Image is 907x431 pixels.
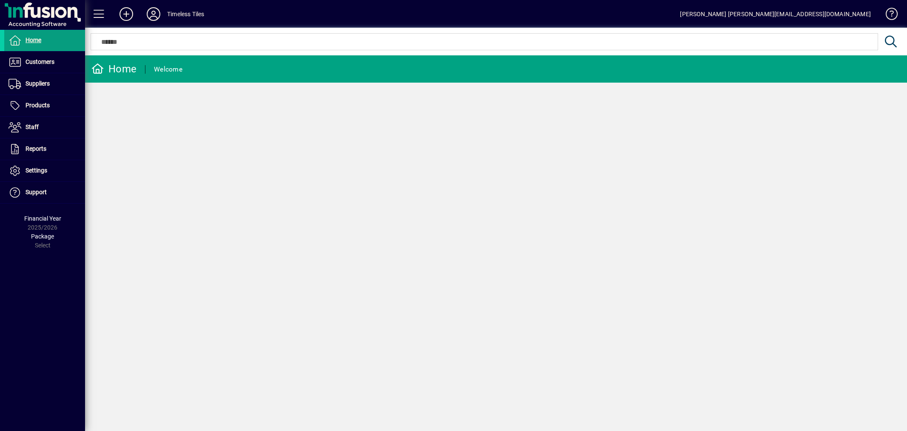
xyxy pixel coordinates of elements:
[26,145,46,152] span: Reports
[91,62,136,76] div: Home
[4,117,85,138] a: Staff
[4,52,85,73] a: Customers
[4,95,85,116] a: Products
[167,7,204,21] div: Timeless Tiles
[26,124,39,130] span: Staff
[4,182,85,203] a: Support
[26,102,50,109] span: Products
[26,37,41,43] span: Home
[26,80,50,87] span: Suppliers
[680,7,871,21] div: [PERSON_NAME] [PERSON_NAME][EMAIL_ADDRESS][DOMAIN_NAME]
[31,233,54,240] span: Package
[4,160,85,181] a: Settings
[154,63,182,76] div: Welcome
[26,189,47,195] span: Support
[24,215,61,222] span: Financial Year
[879,2,896,29] a: Knowledge Base
[26,58,54,65] span: Customers
[4,138,85,160] a: Reports
[113,6,140,22] button: Add
[140,6,167,22] button: Profile
[4,73,85,95] a: Suppliers
[26,167,47,174] span: Settings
